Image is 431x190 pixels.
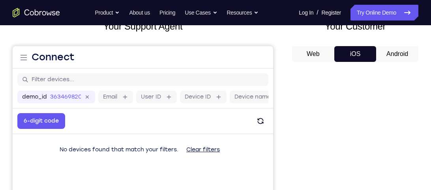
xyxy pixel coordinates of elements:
a: Log In [299,5,313,20]
a: Try Online Demo [350,5,418,20]
label: User ID [128,47,148,55]
button: 6-digit code [5,67,52,83]
a: Go to the home page [13,8,60,17]
button: Product [95,5,120,20]
button: Refresh [240,67,256,83]
a: About us [129,5,150,20]
span: No devices found that match your filters. [47,100,166,107]
button: Clear filters [167,96,214,112]
h2: Your Customer [292,19,418,34]
label: Device name [222,47,258,55]
button: Resources [227,5,259,20]
a: Pricing [159,5,175,20]
label: Device ID [172,47,198,55]
button: Use Cases [185,5,217,20]
label: Email [90,47,105,55]
button: iOS [334,46,377,62]
span: / [317,8,318,17]
h2: Your Support Agent [13,19,273,34]
a: Register [322,5,341,20]
button: Web [292,46,334,62]
button: Android [376,46,418,62]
